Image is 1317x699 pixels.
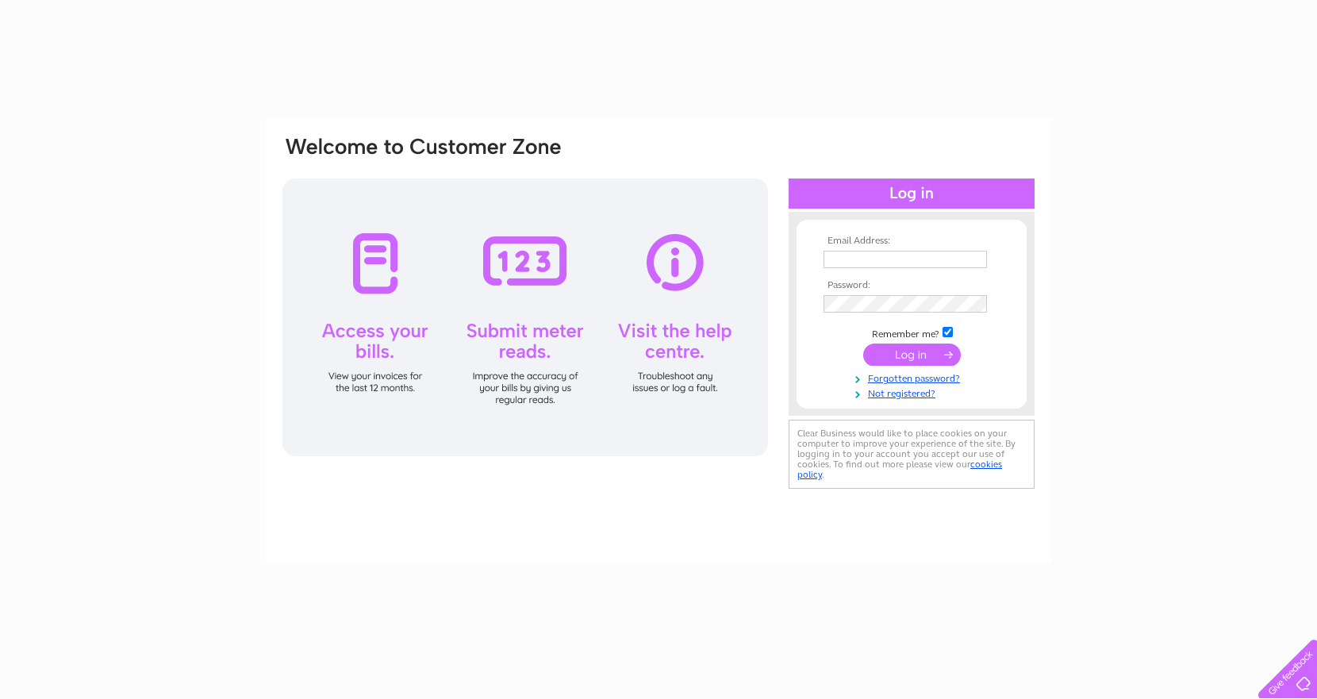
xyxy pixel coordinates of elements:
div: Clear Business would like to place cookies on your computer to improve your experience of the sit... [789,420,1035,489]
a: cookies policy [797,459,1002,480]
th: Password: [820,280,1004,291]
td: Remember me? [820,325,1004,340]
a: Forgotten password? [824,370,1004,385]
th: Email Address: [820,236,1004,247]
input: Submit [863,344,961,366]
a: Not registered? [824,385,1004,400]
